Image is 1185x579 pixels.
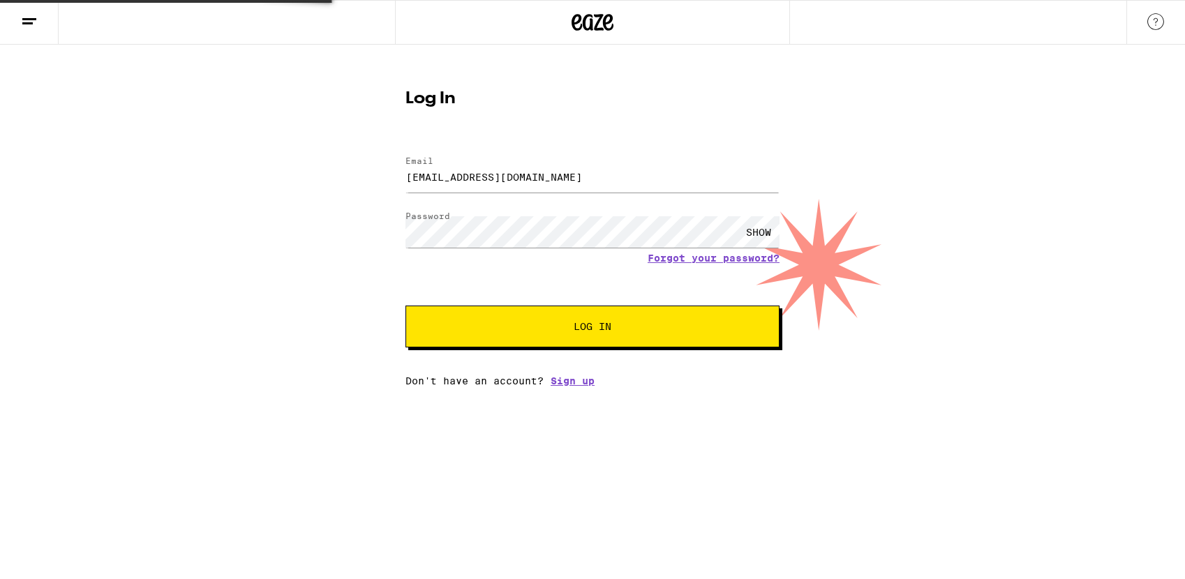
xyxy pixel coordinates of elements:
[405,306,780,347] button: Log In
[8,10,100,21] span: Hi. Need any help?
[551,375,595,386] a: Sign up
[405,211,450,220] label: Password
[405,91,780,107] h1: Log In
[738,216,780,248] div: SHOW
[648,253,780,264] a: Forgot your password?
[574,322,611,331] span: Log In
[405,161,780,193] input: Email
[405,375,780,386] div: Don't have an account?
[405,156,433,165] label: Email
